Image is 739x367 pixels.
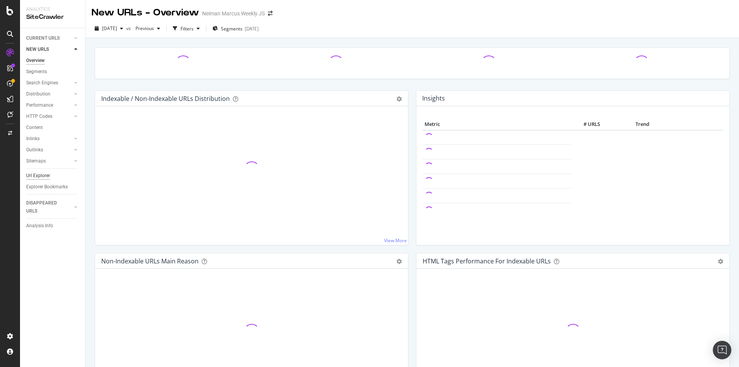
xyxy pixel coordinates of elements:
div: gear [718,259,723,264]
a: Content [26,124,80,132]
div: Neiman Marcus Weekly JS [202,10,265,17]
div: Indexable / Non-Indexable URLs Distribution [101,95,230,102]
div: DISAPPEARED URLS [26,199,65,215]
div: New URLs - Overview [92,6,199,19]
div: Segments [26,68,47,76]
a: View More [384,237,407,244]
span: 2025 Aug. 18th [102,25,117,32]
button: Filters [170,22,203,35]
div: NEW URLS [26,45,49,54]
a: Inlinks [26,135,72,143]
a: Segments [26,68,80,76]
button: Segments[DATE] [209,22,262,35]
div: Explorer Bookmarks [26,183,68,191]
div: HTTP Codes [26,112,52,121]
div: Content [26,124,43,132]
button: [DATE] [92,22,126,35]
a: Overview [26,57,80,65]
span: Previous [132,25,154,32]
a: DISAPPEARED URLS [26,199,72,215]
div: arrow-right-arrow-left [268,11,273,16]
a: CURRENT URLS [26,34,72,42]
span: vs [126,25,132,32]
div: Analytics [26,6,79,13]
div: Performance [26,101,53,109]
a: Sitemaps [26,157,72,165]
div: Distribution [26,90,50,98]
div: gear [396,96,402,102]
th: Trend [602,119,683,130]
th: # URLS [571,119,602,130]
div: gear [396,259,402,264]
div: Overview [26,57,45,65]
a: HTTP Codes [26,112,72,121]
h4: Insights [422,93,445,104]
div: Outlinks [26,146,43,154]
div: Sitemaps [26,157,46,165]
div: Non-Indexable URLs Main Reason [101,257,199,265]
div: Filters [181,25,194,32]
th: Metric [423,119,571,130]
button: Previous [132,22,163,35]
span: Segments [221,25,242,32]
a: Analysis Info [26,222,80,230]
div: [DATE] [245,25,259,32]
a: Distribution [26,90,72,98]
a: Search Engines [26,79,72,87]
div: Search Engines [26,79,58,87]
div: Url Explorer [26,172,50,180]
a: NEW URLS [26,45,72,54]
a: Performance [26,101,72,109]
a: Url Explorer [26,172,80,180]
div: HTML Tags Performance for Indexable URLs [423,257,551,265]
div: Analysis Info [26,222,53,230]
a: Outlinks [26,146,72,154]
div: SiteCrawler [26,13,79,22]
div: Open Intercom Messenger [713,341,731,359]
div: Inlinks [26,135,40,143]
a: Explorer Bookmarks [26,183,80,191]
div: CURRENT URLS [26,34,60,42]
